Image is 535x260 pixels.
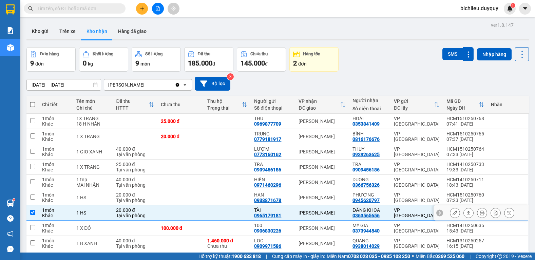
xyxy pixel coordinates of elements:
[446,131,484,136] div: HCM1510250765
[394,192,440,203] div: VP [GEOGRAPHIC_DATA]
[116,213,154,218] div: Tại văn phòng
[299,210,346,216] div: [PERSON_NAME]
[116,238,154,243] div: 40.000 đ
[254,198,281,203] div: 0938871678
[76,98,109,104] div: Tên món
[37,5,117,12] input: Tìm tên, số ĐT hoặc mã đơn
[42,162,70,167] div: 1 món
[116,177,154,182] div: 40.000 đ
[28,6,33,11] span: search
[446,238,484,243] div: HCM1310250257
[394,116,440,127] div: VP [GEOGRAPHIC_DATA]
[7,215,14,222] span: question-circle
[42,146,70,152] div: 1 món
[145,52,163,56] div: Số lượng
[352,207,387,213] div: ĐĂNG KHOA
[446,182,484,188] div: 18:43 [DATE]
[435,254,464,259] strong: 0369 525 060
[42,131,70,136] div: 1 món
[299,134,346,139] div: [PERSON_NAME]
[88,61,93,67] span: kg
[198,52,210,56] div: Đã thu
[491,102,525,107] div: Nhãn
[272,253,325,260] span: Cung cấp máy in - giấy in:
[289,47,339,72] button: Hàng tồn2đơn
[42,207,70,213] div: 1 món
[161,225,201,231] div: 100.000 đ
[26,23,54,39] button: Kho gửi
[491,21,514,29] div: ver 1.8.147
[511,3,515,8] sup: 1
[93,52,113,56] div: Khối lượng
[212,61,215,67] span: đ
[76,177,109,182] div: 1 tnp
[394,98,434,104] div: VP gửi
[450,208,460,218] div: Sửa đơn hàng
[42,238,70,243] div: 1 món
[352,223,387,228] div: MỸ GIA
[155,6,160,11] span: file-add
[446,228,484,234] div: 15:43 [DATE]
[352,131,387,136] div: BÌNH
[116,152,154,157] div: Tại văn phòng
[507,5,513,12] img: icon-new-feature
[443,96,488,114] th: Toggle SortBy
[254,162,292,167] div: TRA
[455,4,504,13] span: bichlieu.duyquy
[352,177,387,182] div: DUONG
[446,192,484,198] div: HCM1510250760
[116,207,154,213] div: 20.000 đ
[446,198,484,203] div: 07:23 [DATE]
[519,3,531,15] button: caret-down
[136,3,148,15] button: plus
[470,253,471,260] span: |
[237,47,286,72] button: Chưa thu145.000đ
[116,98,148,104] div: Đã thu
[254,223,292,228] div: 100
[254,121,281,127] div: 0969877709
[83,59,87,67] span: 0
[13,199,15,201] sup: 1
[241,59,265,67] span: 145.000
[254,146,292,152] div: LƯỢM
[40,52,59,56] div: Đơn hàng
[266,253,267,260] span: |
[232,254,261,259] strong: 1900 633 818
[116,146,154,152] div: 40.000 đ
[76,195,109,200] div: 1 HS
[250,52,268,56] div: Chưa thu
[116,198,154,203] div: Tại văn phòng
[254,238,292,243] div: LOC
[132,47,181,72] button: Số lượng9món
[135,59,139,67] span: 9
[254,116,292,121] div: THU
[254,105,292,111] div: Số điện thoại
[204,96,251,114] th: Toggle SortBy
[7,27,14,34] img: solution-icon
[76,182,109,188] div: MAI NHẬN
[299,105,340,111] div: ĐC giao
[446,105,479,111] div: Ngày ĐH
[161,102,201,107] div: Chưa thu
[42,223,70,228] div: 1 món
[299,225,346,231] div: [PERSON_NAME]
[352,243,380,249] div: 0938014029
[42,152,70,157] div: Khác
[299,164,346,170] div: [PERSON_NAME]
[446,116,484,121] div: HCM1510250768
[161,134,201,139] div: 20.000 đ
[81,23,113,39] button: Kho nhận
[298,61,307,67] span: đơn
[42,121,70,127] div: Khác
[412,255,414,258] span: ⚪️
[299,98,340,104] div: VP nhận
[7,44,14,51] img: warehouse-icon
[254,207,292,213] div: TÀI
[394,238,440,249] div: VP [GEOGRAPHIC_DATA]
[352,146,387,152] div: THUY
[113,96,157,114] th: Toggle SortBy
[42,182,70,188] div: Khác
[293,59,297,67] span: 2
[254,182,281,188] div: 0971460296
[108,81,145,88] div: [PERSON_NAME]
